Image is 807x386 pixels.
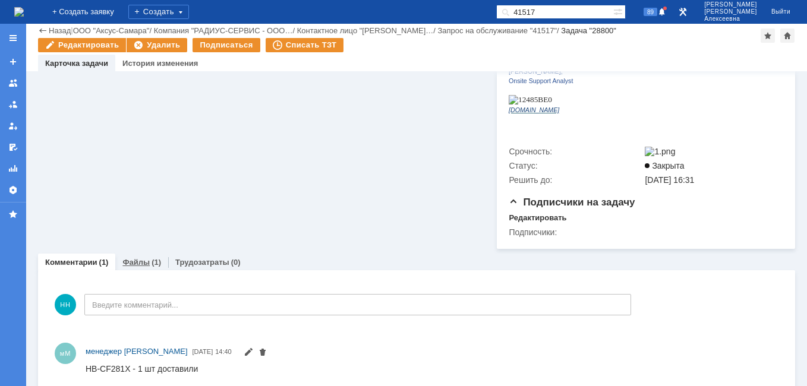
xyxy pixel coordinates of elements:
a: Создать заявку [4,52,23,71]
div: Подписчики: [509,227,642,237]
span: НН [55,294,76,315]
u: Серийный № оборудования: [7,57,118,67]
div: Редактировать [509,213,566,223]
div: (1) [99,258,109,267]
span: [PERSON_NAME] [704,1,757,8]
a: Заявки на командах [4,74,23,93]
span: Редактировать [244,349,253,358]
a: Контактное лицо "[PERSON_NAME]… [297,26,434,35]
img: logo [14,7,24,17]
div: / [154,26,297,35]
div: (0) [231,258,241,267]
div: Сделать домашней страницей [780,29,795,43]
span: менеджер [PERSON_NAME] [86,347,188,356]
a: Настройки [4,181,23,200]
a: Комментарии [45,258,97,267]
span: [DATE] 16:31 [645,175,694,185]
div: Добавить в избранное [761,29,775,43]
a: Перейти в интерфейс администратора [676,5,690,19]
span: [PERSON_NAME] [704,8,757,15]
u: Размещение аппарата: [7,19,97,29]
a: Запрос на обслуживание "41517" [438,26,557,35]
a: Компания "РАДИУС-СЕРВИС - ООО… [154,26,293,35]
a: Назад [49,26,71,35]
span: 14:40 [215,348,232,355]
a: Трудозатраты [175,258,229,267]
div: Срочность: [509,147,642,156]
div: / [73,26,154,35]
a: Заявки в моей ответственности [4,95,23,114]
span: Расширенный поиск [613,5,625,17]
span: Удалить [258,349,267,358]
span: Алексеевна [704,15,757,23]
a: Карточка задачи [45,59,108,68]
div: Решить до: [509,175,642,185]
a: ООО "Аксус-Самара" [73,26,150,35]
div: | [71,26,72,34]
u: Тип оборудования, модель принтера: [7,38,152,48]
span: [DATE] [193,348,213,355]
div: / [438,26,562,35]
div: (1) [152,258,161,267]
u: Описание проблемы: [7,67,89,76]
span: Подписчики на задачу [509,197,635,208]
div: Создать [128,5,189,19]
a: Отчеты [4,159,23,178]
a: Файлы [122,258,150,267]
span: 89 [644,8,657,16]
a: История изменения [122,59,198,68]
a: Перейти на домашнюю страницу [14,7,24,17]
span: Закрыта [645,161,684,170]
a: менеджер [PERSON_NAME] [86,346,188,357]
u: Контактный телефон: [7,10,90,19]
div: Задача "28800" [561,26,616,35]
a: Мои заявки [4,116,23,135]
div: Статус: [509,161,642,170]
img: 1.png [645,147,675,156]
div: / [297,26,438,35]
a: Мои согласования [4,138,23,157]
